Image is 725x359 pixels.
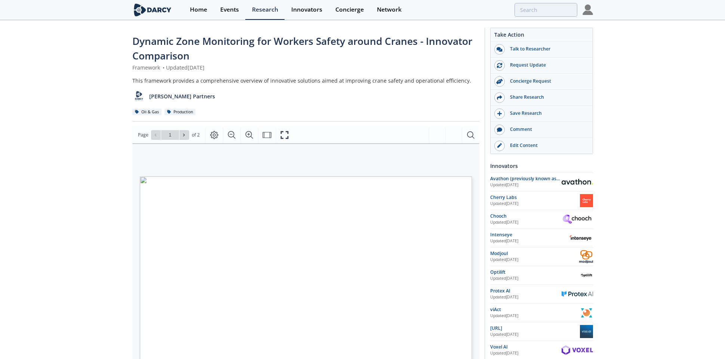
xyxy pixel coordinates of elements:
img: Chooch [562,213,593,225]
span: • [162,64,166,71]
div: Avathon (previously known as Sparkcognition) [490,175,562,182]
img: Voxel AI [562,345,593,355]
div: Protex AI [490,288,562,294]
div: Concierge [335,7,364,13]
div: Modjoul [490,250,580,257]
div: Production [165,109,196,116]
a: Edit Content [491,138,593,154]
div: Framework Updated [DATE] [132,64,479,71]
img: logo-wide.svg [132,3,173,16]
div: This framework provides a comprehensive overview of innovative solutions aimed at improving crane... [132,77,479,85]
img: Intenseye [568,231,593,245]
a: Voxel AI Updated[DATE] Voxel AI [490,344,593,357]
p: [PERSON_NAME] Partners [149,92,215,100]
img: viAct [580,306,593,319]
div: Oil & Gas [132,109,162,116]
img: Avathon (previously known as Sparkcognition) [562,179,593,184]
img: Protex AI [562,291,593,297]
img: Profile [583,4,593,15]
div: Updated [DATE] [490,220,562,225]
div: Updated [DATE] [490,238,568,244]
div: viAct [490,306,580,313]
div: Research [252,7,278,13]
img: Cherry Labs [580,194,593,207]
a: Cherry Labs Updated[DATE] Cherry Labs [490,194,593,207]
div: Edit Content [505,142,589,149]
div: Updated [DATE] [490,350,562,356]
a: Modjoul Updated[DATE] Modjoul [490,250,593,263]
div: Talk to Researcher [505,46,589,52]
div: Share Research [505,94,589,101]
img: viso.ai [580,325,593,338]
div: Network [377,7,402,13]
div: Intenseye [490,231,568,238]
a: Chooch Updated[DATE] Chooch [490,213,593,226]
a: Intenseye Updated[DATE] Intenseye [490,231,593,245]
a: Protex AI Updated[DATE] Protex AI [490,288,593,301]
div: Save Research [505,110,589,117]
img: Modjoul [579,250,593,263]
span: Dynamic Zone Monitoring for Workers Safety around Cranes - Innovator Comparison [132,34,472,62]
div: Cherry Labs [490,194,580,201]
div: Updated [DATE] [490,294,562,300]
a: viAct Updated[DATE] viAct [490,306,593,319]
div: Updated [DATE] [490,313,580,319]
div: Request Update [505,62,589,68]
div: Innovators [490,159,593,172]
div: Updated [DATE] [490,182,562,188]
div: Chooch [490,213,562,220]
a: [URL] Updated[DATE] viso.ai [490,325,593,338]
div: Updated [DATE] [490,332,580,338]
div: Updated [DATE] [490,276,580,282]
a: Avathon (previously known as Sparkcognition) Updated[DATE] Avathon (previously known as Sparkcogn... [490,175,593,188]
div: Take Action [491,31,593,42]
a: Optilift Updated[DATE] Optilift [490,269,593,282]
div: Updated [DATE] [490,257,580,263]
div: Innovators [291,7,322,13]
iframe: chat widget [694,329,718,352]
div: Events [220,7,239,13]
div: Home [190,7,207,13]
div: Comment [505,126,589,133]
div: Optilift [490,269,580,276]
div: Concierge Request [505,78,589,85]
div: [URL] [490,325,580,332]
img: Optilift [580,269,593,282]
input: Advanced Search [514,3,577,17]
div: Voxel AI [490,344,562,350]
div: Updated [DATE] [490,201,580,207]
